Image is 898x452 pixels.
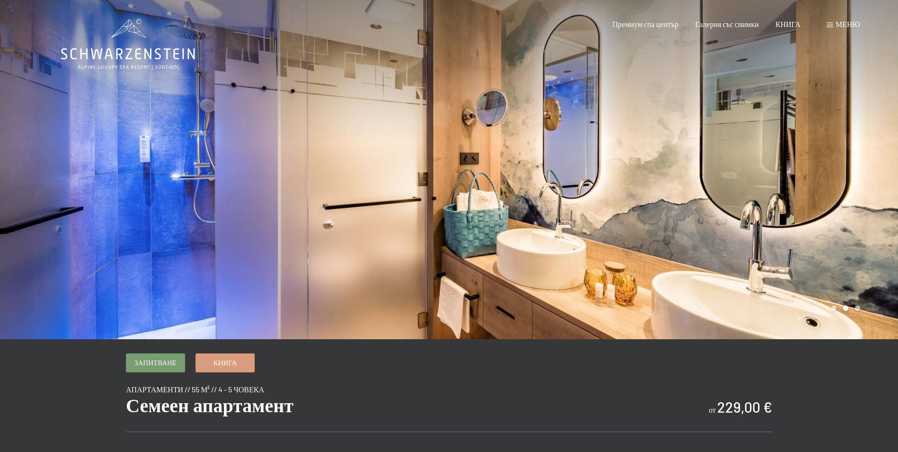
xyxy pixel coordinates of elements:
[709,405,716,414] span: от
[126,385,264,394] span: Апартаменти // 55 м² // 4 - 5 човека
[126,395,293,417] span: Семеен апартамент
[126,354,185,372] a: Запитване
[695,19,759,28] a: Галерия със снимки
[213,358,237,368] span: Книга
[836,19,860,28] span: Меню
[134,358,177,368] span: Запитване
[717,398,772,416] b: 229,00 €
[613,19,679,28] a: Премиум спа център
[775,19,800,28] a: КНИГА
[196,354,254,372] a: Книга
